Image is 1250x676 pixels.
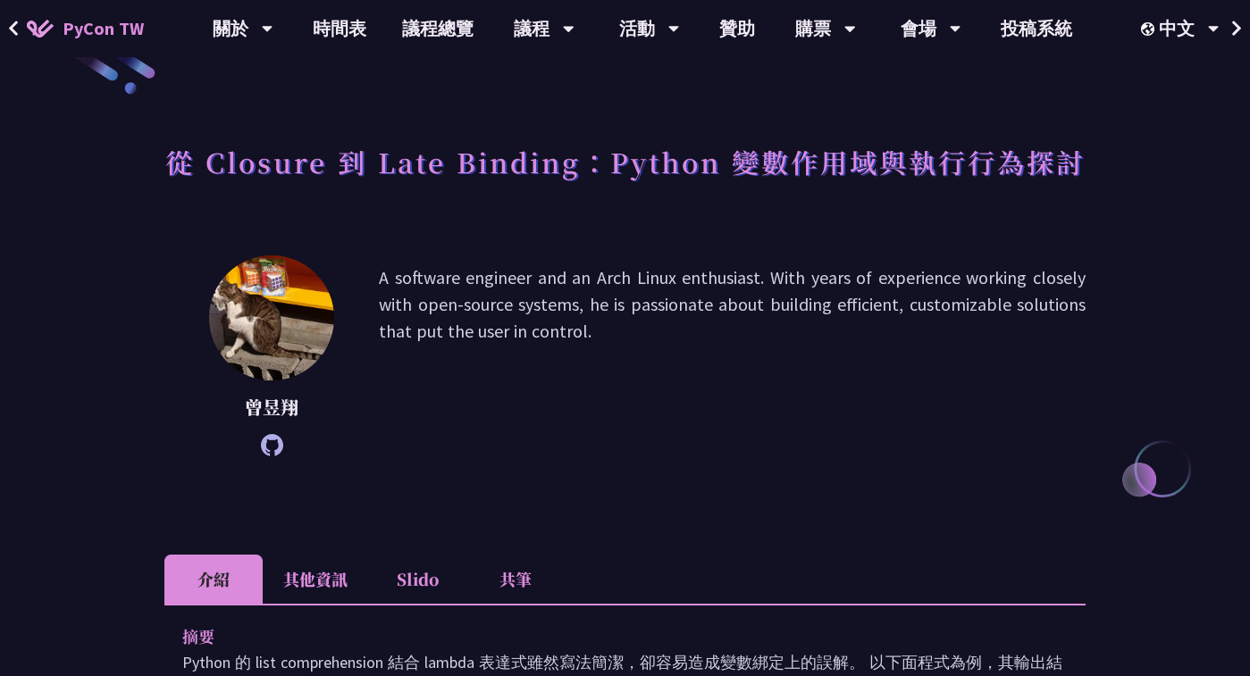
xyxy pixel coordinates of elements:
li: Slido [368,555,466,604]
p: 摘要 [182,623,1032,649]
li: 介紹 [164,555,263,604]
p: 曾昱翔 [209,394,334,421]
img: 曾昱翔 [209,255,334,380]
li: 共筆 [466,555,565,604]
img: Home icon of PyCon TW 2025 [27,20,54,38]
p: A software engineer and an Arch Linux enthusiast. With years of experience working closely with o... [379,264,1086,447]
li: 其他資訊 [263,555,368,604]
img: Locale Icon [1141,22,1159,36]
h1: 從 Closure 到 Late Binding：Python 變數作用域與執行行為探討 [165,135,1086,188]
span: PyCon TW [63,15,144,42]
a: PyCon TW [9,6,162,51]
